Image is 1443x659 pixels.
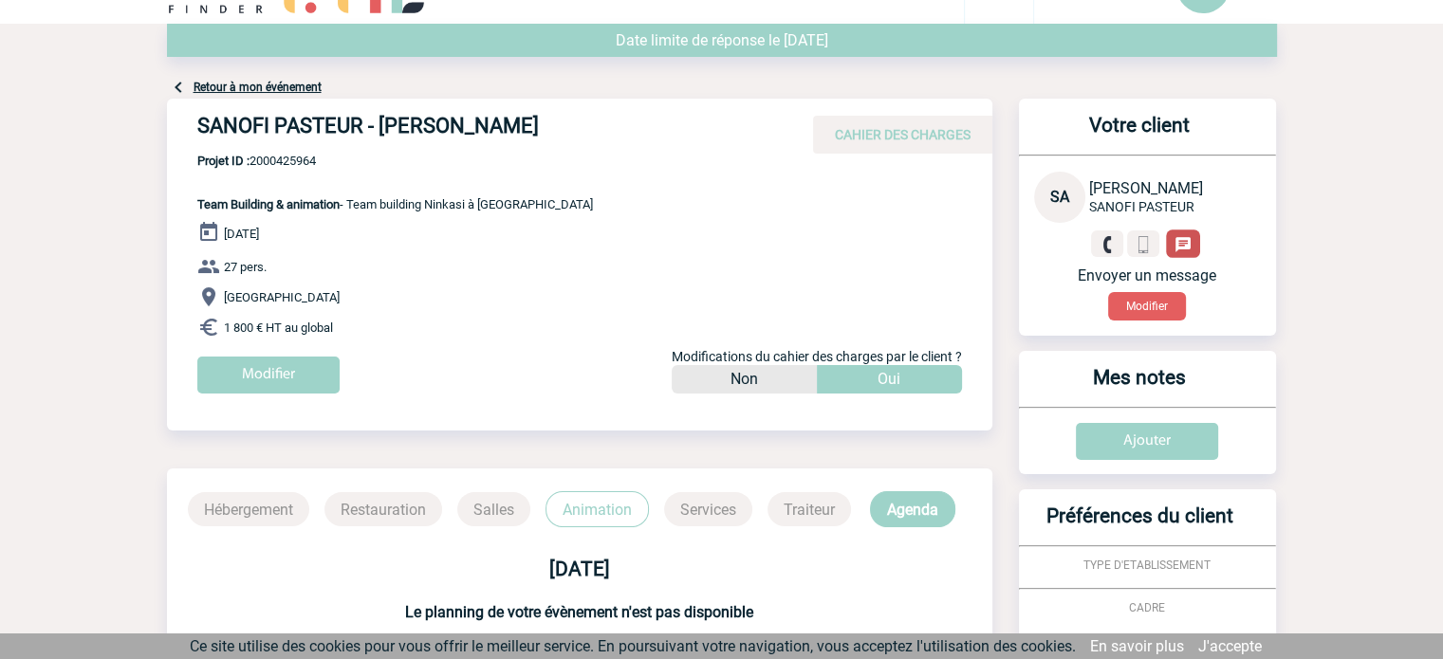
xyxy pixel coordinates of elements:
[878,365,900,394] p: Oui
[546,491,649,527] p: Animation
[549,558,610,580] b: [DATE]
[1135,236,1152,253] img: portable.png
[224,290,340,304] span: [GEOGRAPHIC_DATA]
[194,81,322,94] a: Retour à mon événement
[190,637,1076,655] span: Ce site utilise des cookies pour vous offrir le meilleur service. En poursuivant votre navigation...
[197,357,340,394] input: Modifier
[1099,236,1116,253] img: fixe.png
[188,492,309,526] p: Hébergement
[1050,188,1069,206] span: SA
[224,320,333,335] span: 1 800 € HT au global
[1076,423,1218,460] input: Ajouter
[1175,236,1193,254] img: chat-24-px-w.png
[672,349,962,364] span: Modifications du cahier des charges par le client ?
[1027,366,1253,407] h3: Mes notes
[197,154,593,168] span: 2000425964
[224,227,259,241] span: [DATE]
[167,603,992,621] h3: Le planning de votre évènement n'est pas disponible
[1089,199,1194,214] span: SANOFI PASTEUR
[1129,601,1165,614] span: CADRE
[1089,179,1203,197] span: [PERSON_NAME]
[870,491,955,527] p: Agenda
[197,197,340,211] span: Team Building & animation
[1083,558,1211,572] span: TYPE D'ETABLISSEMENT
[224,260,267,274] span: 27 pers.
[1027,114,1253,155] h3: Votre client
[1198,637,1262,655] a: J'accepte
[731,365,758,394] p: Non
[1034,266,1261,284] p: Envoyer un message
[664,492,752,526] p: Services
[197,154,250,168] b: Projet ID :
[1108,292,1186,320] button: Modifier
[616,31,828,49] span: Date limite de réponse le [DATE]
[835,127,971,142] span: CAHIER DES CHARGES
[768,492,851,526] p: Traiteur
[197,197,593,211] span: - Team building Ninkasi à [GEOGRAPHIC_DATA]
[324,492,442,526] p: Restauration
[1090,637,1184,655] a: En savoir plus
[197,114,767,146] h4: SANOFI PASTEUR - [PERSON_NAME]
[457,492,530,526] p: Salles
[1027,504,1253,545] h3: Préférences du client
